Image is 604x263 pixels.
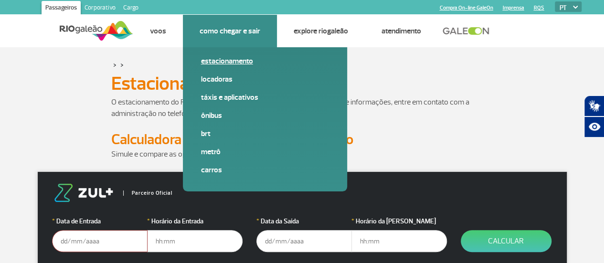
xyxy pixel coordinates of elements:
[533,5,544,11] a: RQS
[120,59,124,70] a: >
[123,190,172,196] span: Parceiro Oficial
[256,216,352,226] label: Data da Saída
[381,26,421,36] a: Atendimento
[52,216,148,226] label: Data de Entrada
[111,96,493,119] p: O estacionamento do RIOgaleão é administrado pela Estapar. Para dúvidas e informações, entre em c...
[351,230,447,252] input: hh:mm
[439,5,493,11] a: Compra On-line GaleOn
[461,230,551,252] button: Calcular
[351,216,447,226] label: Horário da [PERSON_NAME]
[111,75,493,92] h1: Estacionamento
[201,147,329,157] a: Metrô
[52,230,148,252] input: dd/mm/aaaa
[81,1,119,16] a: Corporativo
[147,230,243,252] input: hh:mm
[201,128,329,139] a: BRT
[147,216,243,226] label: Horário da Entrada
[201,92,329,103] a: Táxis e aplicativos
[502,5,524,11] a: Imprensa
[113,59,117,70] a: >
[294,26,348,36] a: Explore RIOgaleão
[201,165,329,175] a: Carros
[200,26,260,36] a: Como chegar e sair
[111,148,493,160] p: Simule e compare as opções.
[201,74,329,84] a: Locadoras
[584,95,604,116] button: Abrir tradutor de língua de sinais.
[584,95,604,137] div: Plugin de acessibilidade da Hand Talk.
[52,184,115,202] img: logo-zul.png
[584,116,604,137] button: Abrir recursos assistivos.
[119,1,142,16] a: Cargo
[42,1,81,16] a: Passageiros
[150,26,166,36] a: Voos
[111,131,493,148] h2: Calculadora de Tarifa do Estacionamento
[201,56,329,66] a: Estacionamento
[201,110,329,121] a: Ônibus
[256,230,352,252] input: dd/mm/aaaa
